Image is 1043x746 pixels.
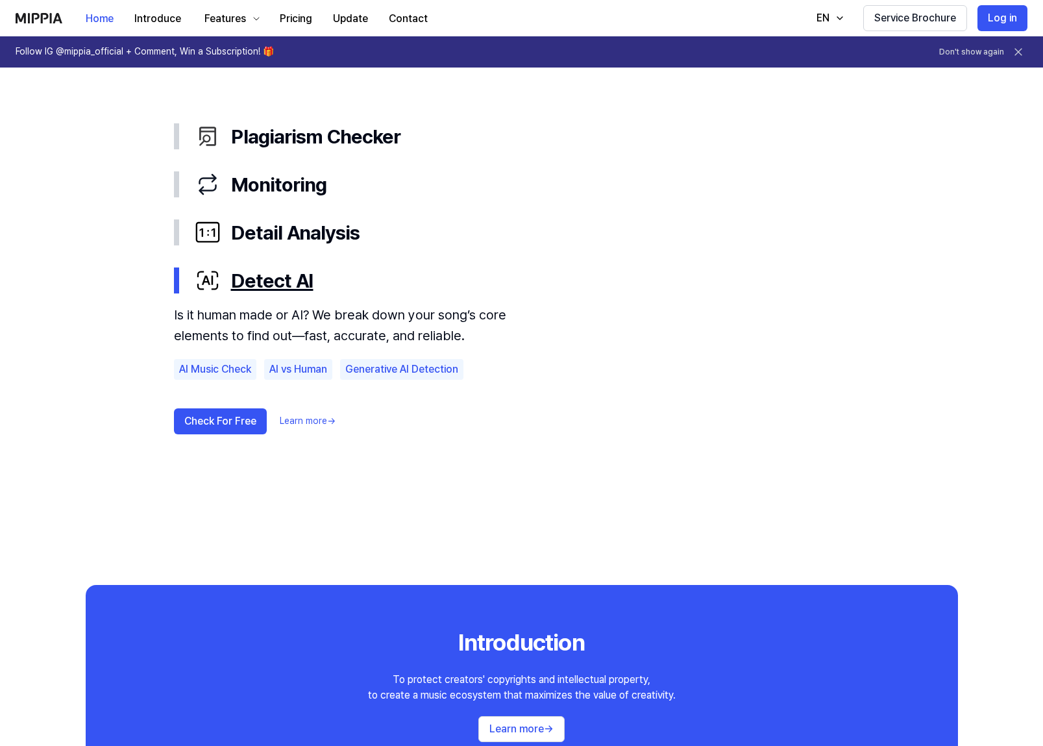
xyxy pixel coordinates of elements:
div: Detect AI [195,267,870,294]
div: AI vs Human [264,359,332,380]
button: Learn more→ [478,716,565,742]
div: To protect creators' copyrights and intellectual property, to create a music ecosystem that maxim... [368,672,676,703]
button: Log in [977,5,1027,31]
div: Is it human made or AI? We break down your song’s core elements to find out—fast, accurate, and r... [174,305,524,346]
button: Home [75,6,124,32]
img: logo [16,13,62,23]
div: AI Music Check [174,359,256,380]
button: Plagiarism Checker [174,112,870,160]
button: Detect AI [174,256,870,305]
button: Pricing [269,6,323,32]
button: Features [191,6,269,32]
button: Introduce [124,6,191,32]
button: Update [323,6,378,32]
div: Introduction [458,627,585,659]
button: Contact [378,6,438,32]
button: Don't show again [939,47,1004,58]
div: Generative AI Detection [340,359,463,380]
a: Update [323,1,378,36]
div: Features [202,11,249,27]
button: Check For Free [174,408,267,434]
button: Service Brochure [863,5,967,31]
button: Detail Analysis [174,208,870,256]
div: Plagiarism Checker [195,123,870,150]
button: Monitoring [174,160,870,208]
div: Monitoring [195,171,870,198]
a: Learn more→ [280,415,336,428]
button: EN [804,5,853,31]
div: Detail Analysis [195,219,870,246]
a: Home [75,1,124,36]
div: Detect AI [174,305,870,481]
div: EN [814,10,832,26]
h1: Follow IG @mippia_official + Comment, Win a Subscription! 🎁 [16,45,274,58]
